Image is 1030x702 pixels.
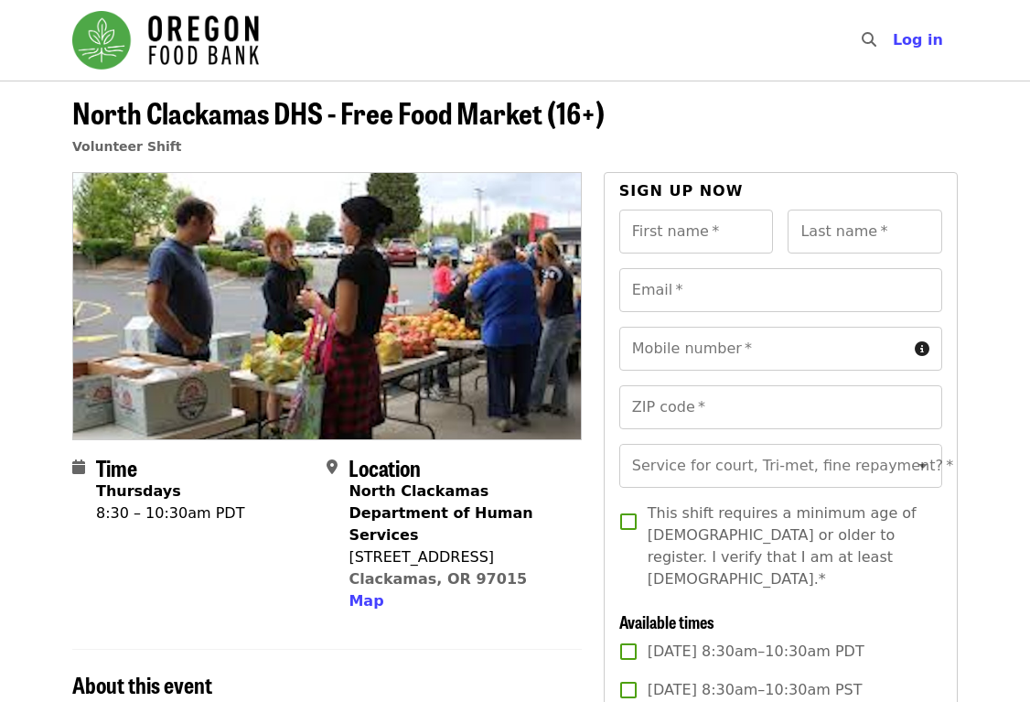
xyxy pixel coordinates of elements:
[96,502,244,524] div: 8:30 – 10:30am PDT
[96,451,137,483] span: Time
[893,31,943,49] span: Log in
[73,173,581,438] img: North Clackamas DHS - Free Food Market (16+) organized by Oregon Food Bank
[878,22,958,59] button: Log in
[619,210,774,254] input: First name
[619,327,907,371] input: Mobile number
[72,11,259,70] img: Oregon Food Bank - Home
[788,210,942,254] input: Last name
[96,482,181,500] strong: Thursdays
[349,546,566,568] div: [STREET_ADDRESS]
[910,453,936,479] button: Open
[327,459,338,476] i: map-marker-alt icon
[72,459,85,476] i: calendar icon
[349,590,383,612] button: Map
[349,482,532,544] strong: North Clackamas Department of Human Services
[915,340,929,358] i: circle-info icon
[648,641,864,663] span: [DATE] 8:30am–10:30am PDT
[619,385,942,429] input: ZIP code
[648,679,863,701] span: [DATE] 8:30am–10:30am PST
[349,570,527,588] a: Clackamas, OR 97015
[619,268,942,312] input: Email
[619,182,744,200] span: Sign up now
[648,502,928,590] span: This shift requires a minimum age of [DEMOGRAPHIC_DATA] or older to register. I verify that I am ...
[619,610,714,633] span: Available times
[349,592,383,610] span: Map
[72,139,182,154] a: Volunteer Shift
[72,91,605,134] span: North Clackamas DHS - Free Food Market (16+)
[887,18,902,62] input: Search
[72,668,212,700] span: About this event
[349,451,421,483] span: Location
[862,31,876,49] i: search icon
